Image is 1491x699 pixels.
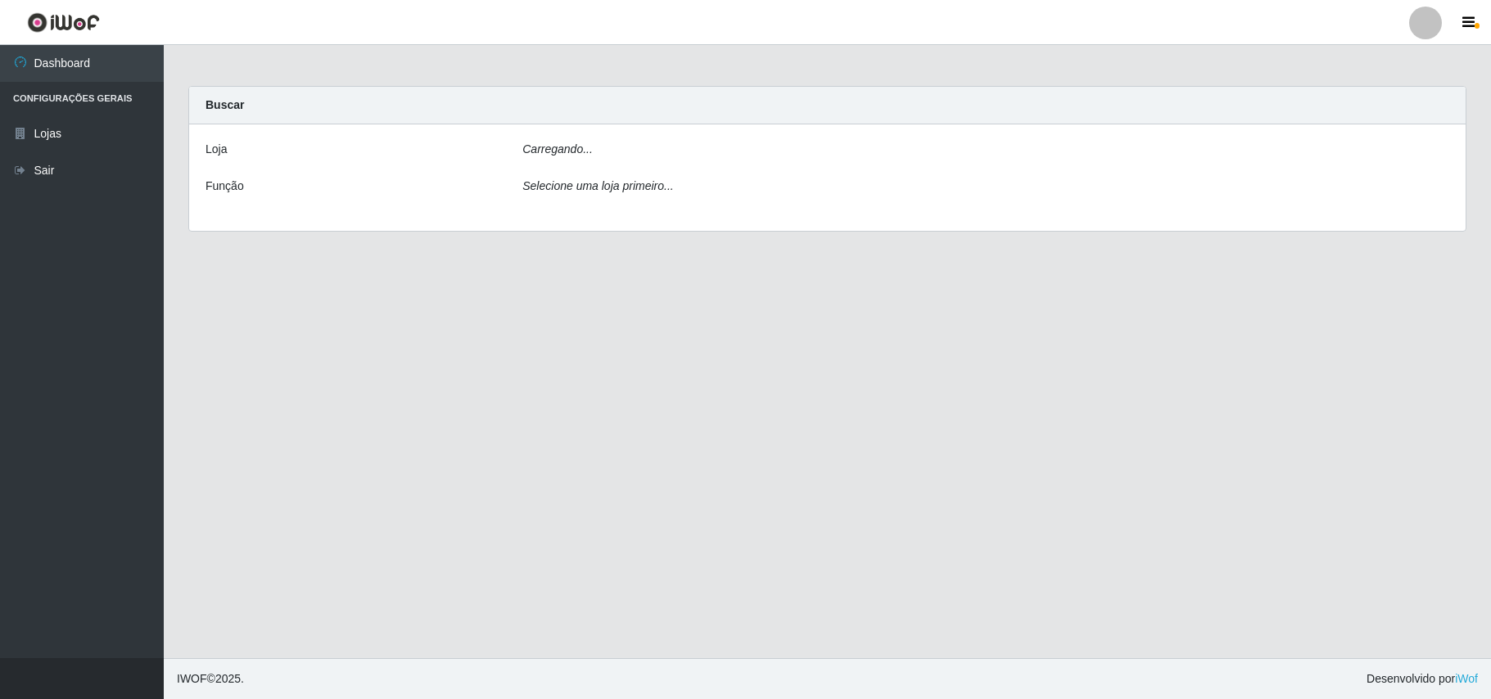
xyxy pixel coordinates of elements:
span: IWOF [177,672,207,685]
strong: Buscar [206,98,244,111]
i: Carregando... [522,142,593,156]
span: Desenvolvido por [1367,670,1478,688]
label: Função [206,178,244,195]
span: © 2025 . [177,670,244,688]
a: iWof [1455,672,1478,685]
img: CoreUI Logo [27,12,100,33]
label: Loja [206,141,227,158]
i: Selecione uma loja primeiro... [522,179,673,192]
